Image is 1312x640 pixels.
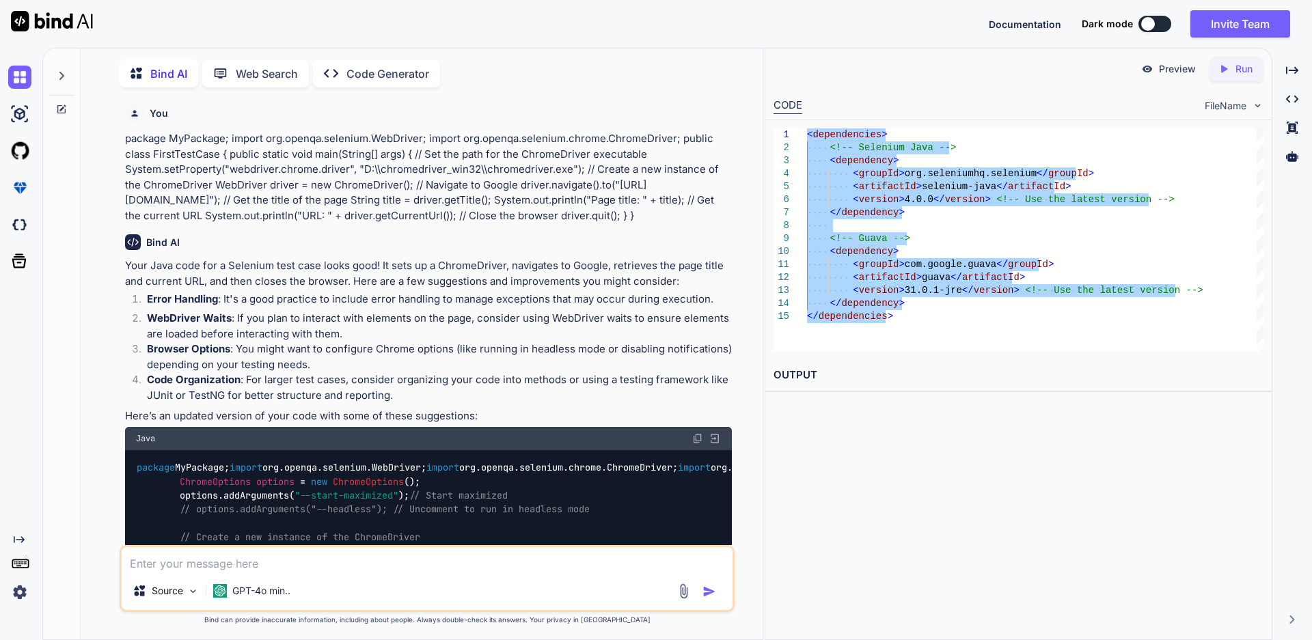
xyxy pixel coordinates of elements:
p: Preview [1159,62,1196,76]
div: 4 [774,167,789,180]
div: 12 [774,271,789,284]
p: : You might want to configure Chrome options (like running in headless mode or disabling notifica... [147,342,732,372]
span: < [830,246,835,257]
button: Documentation [989,17,1061,31]
div: 8 [774,219,789,232]
div: 14 [774,297,789,310]
span: > [916,181,921,192]
span: 4.0.0 [904,194,933,205]
span: <!-- Use the latest version --> [1025,285,1203,296]
button: Invite Team [1190,10,1290,38]
div: 13 [774,284,789,297]
img: chat [8,66,31,89]
p: Code Generator [346,66,429,82]
span: dependency [841,207,899,218]
p: Bind AI [150,66,187,82]
span: </ [996,259,1008,270]
p: package MyPackage; import org.openqa.selenium.WebDriver; import org.openqa.selenium.chrome.Chrome... [125,131,732,223]
strong: Error Handling [147,292,218,305]
span: < [807,129,812,140]
div: 11 [774,258,789,271]
img: githubLight [8,139,31,163]
span: com.google.guava [904,259,996,270]
span: </ [962,285,974,296]
span: groupId [1008,259,1048,270]
strong: Browser Options [147,342,230,355]
span: > [899,207,904,218]
div: 15 [774,310,789,323]
p: Your Java code for a Selenium test case looks good! It sets up a ChromeDriver, navigates to Googl... [125,258,732,289]
span: import [426,462,459,474]
span: </ [996,181,1008,192]
div: CODE [774,98,802,114]
span: Java [136,433,155,444]
span: </ [951,272,962,283]
span: = [300,475,305,488]
span: groupId [858,259,899,270]
span: > [893,155,899,166]
span: <!-- Selenium Java --> [830,142,956,153]
strong: WebDriver Waits [147,311,232,324]
img: chevron down [1252,100,1263,111]
span: > [916,272,921,283]
img: GPT-4o mini [213,584,227,598]
h6: Bind AI [146,236,180,249]
div: 1 [774,128,789,141]
img: Bind AI [11,11,93,31]
img: darkCloudIdeIcon [8,213,31,236]
p: Bind can provide inaccurate information, including about people. Always double-check its answers.... [120,615,735,625]
span: > [899,285,904,296]
span: guava [922,272,951,283]
span: < [853,259,858,270]
span: < [830,155,835,166]
span: artifactId [1008,181,1065,192]
span: </ [830,207,841,218]
span: version [858,285,899,296]
span: ChromeOptions [180,475,251,488]
span: artifactId [858,272,916,283]
div: 2 [774,141,789,154]
p: : It's a good practice to include error handling to manage exceptions that may occur during execu... [147,292,732,307]
img: preview [1141,63,1153,75]
img: Pick Models [187,585,199,597]
span: Documentation [989,18,1061,30]
span: > [893,246,899,257]
span: ChromeOptions [333,475,404,488]
div: 3 [774,154,789,167]
span: < [853,168,858,179]
img: icon [702,585,716,598]
p: Source [152,584,183,598]
span: dependency [836,155,893,166]
span: </ [807,311,819,322]
img: attachment [676,583,692,599]
span: org.seleniumhq.selenium [904,168,1036,179]
span: groupId [1048,168,1089,179]
p: Run [1235,62,1253,76]
h2: OUTPUT [765,359,1272,391]
span: 31.0.1-jre [904,285,961,296]
span: > [1065,181,1071,192]
p: : For larger test cases, consider organizing your code into methods or using a testing framework ... [147,372,732,403]
span: dependencies [812,129,881,140]
span: <!-- Use the latest version --> [996,194,1174,205]
span: version [944,194,985,205]
span: // Start maximized [409,489,508,501]
img: premium [8,176,31,199]
img: ai-studio [8,102,31,126]
span: version [973,285,1013,296]
span: </ [933,194,945,205]
span: selenium-java [922,181,996,192]
span: dependencies [818,311,887,322]
span: > [1013,285,1019,296]
span: > [899,168,904,179]
span: import [230,462,262,474]
img: Open in Browser [709,432,721,445]
span: </ [1037,168,1048,179]
span: < [853,272,858,283]
span: > [881,129,887,140]
div: 10 [774,245,789,258]
span: FileName [1205,99,1246,113]
div: 5 [774,180,789,193]
span: > [899,298,904,309]
p: GPT-4o min.. [232,584,290,598]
